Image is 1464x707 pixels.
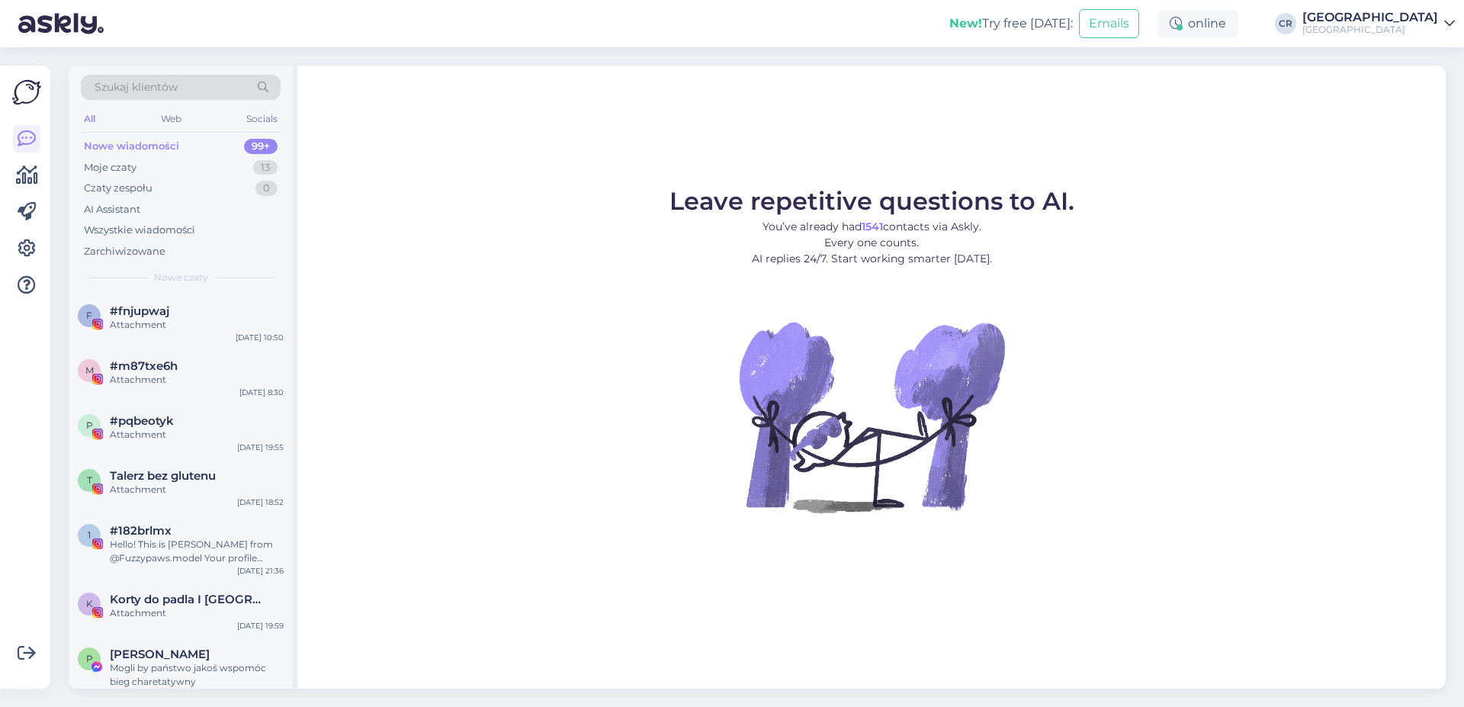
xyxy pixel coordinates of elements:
[255,181,278,196] div: 0
[244,139,278,154] div: 99+
[84,244,165,259] div: Zarchiwizowane
[87,474,92,486] span: T
[154,271,208,284] span: Nowe czaty
[84,223,195,238] div: Wszystkie wiadomości
[110,359,178,373] span: #m87txe6h
[84,160,136,175] div: Moje czaty
[81,109,98,129] div: All
[110,414,174,428] span: #pqbeotyk
[84,139,179,154] div: Nowe wiadomości
[110,538,284,565] div: Hello! This is [PERSON_NAME] from @Fuzzypaws.model Your profile caught our eye We are a world Fam...
[243,109,281,129] div: Socials
[1079,9,1139,38] button: Emails
[253,160,278,175] div: 13
[84,181,152,196] div: Czaty zespołu
[110,661,284,689] div: Mogli by państwo jakoś wspomóc bieg charetatywny
[110,524,172,538] span: #182brlmx
[237,442,284,453] div: [DATE] 19:55
[86,598,93,609] span: K
[88,529,91,541] span: 1
[237,620,284,631] div: [DATE] 19:59
[1302,24,1438,36] div: [GEOGRAPHIC_DATA]
[86,310,92,321] span: f
[110,606,284,620] div: Attachment
[12,78,41,107] img: Askly Logo
[669,186,1074,216] span: Leave repetitive questions to AI.
[85,365,94,376] span: m
[158,109,185,129] div: Web
[734,279,1009,554] img: No Chat active
[237,565,284,577] div: [DATE] 21:36
[1302,11,1438,24] div: [GEOGRAPHIC_DATA]
[110,469,216,483] span: Talerz bez glutenu
[949,16,982,31] b: New!
[949,14,1073,33] div: Try free [DATE]:
[110,648,210,661] span: Paweł Tcho
[1275,13,1296,34] div: CR
[110,593,268,606] span: Korty do padla I Szczecin
[862,220,883,233] b: 1541
[95,79,178,95] span: Szukaj klientów
[86,653,93,664] span: P
[110,318,284,332] div: Attachment
[1302,11,1455,36] a: [GEOGRAPHIC_DATA][GEOGRAPHIC_DATA]
[110,483,284,497] div: Attachment
[84,202,140,217] div: AI Assistant
[110,428,284,442] div: Attachment
[236,332,284,343] div: [DATE] 10:50
[110,304,169,318] span: #fnjupwaj
[239,387,284,398] div: [DATE] 8:30
[86,419,93,431] span: p
[110,373,284,387] div: Attachment
[237,497,284,508] div: [DATE] 18:52
[669,219,1074,267] p: You’ve already had contacts via Askly. Every one counts. AI replies 24/7. Start working smarter [...
[1157,10,1238,37] div: online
